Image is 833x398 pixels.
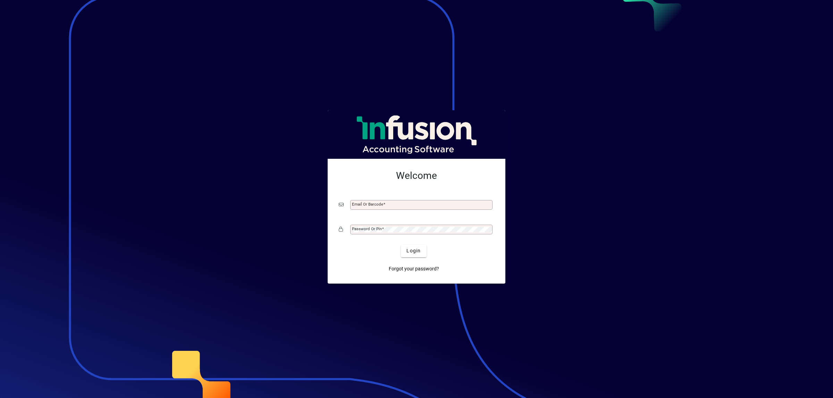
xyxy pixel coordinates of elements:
mat-label: Email or Barcode [352,202,383,207]
span: Forgot your password? [389,265,439,272]
button: Login [401,245,426,257]
a: Forgot your password? [386,263,442,275]
span: Login [406,247,421,254]
mat-label: Password or Pin [352,226,382,231]
h2: Welcome [339,170,494,182]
